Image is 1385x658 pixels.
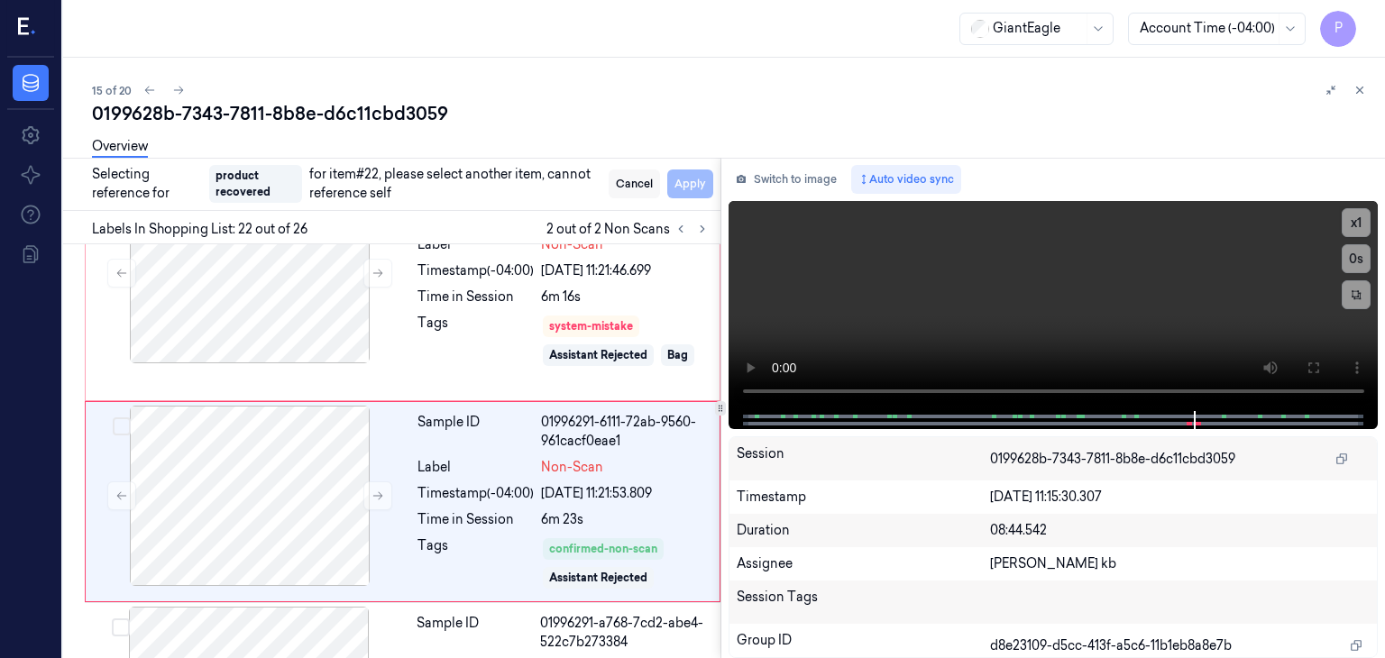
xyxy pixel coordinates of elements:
div: Label [417,235,534,254]
div: [DATE] 11:21:46.699 [541,261,709,280]
span: for item , please select another item, cannot reference self [309,165,601,203]
span: 15 of 20 [92,83,132,98]
button: 0s [1342,244,1371,273]
div: [PERSON_NAME] kb [990,554,1371,573]
div: 08:44.542 [990,521,1371,540]
div: Session [737,444,990,473]
div: Timestamp (-04:00) [417,261,534,280]
button: Select row [112,618,130,636]
div: [DATE] 11:21:53.809 [541,484,709,503]
span: #22 [356,166,379,182]
span: Labels In Shopping List: 22 out of 26 [92,220,307,239]
div: Sample ID [417,413,534,451]
div: 01996291-a768-7cd2-abe4-522c7b273384 [540,614,710,652]
div: Session Tags [737,588,990,617]
div: Assistant Rejected [549,347,647,363]
div: Tags [417,314,534,389]
div: Label [417,458,534,477]
button: Switch to image [729,165,844,194]
div: [DATE] 11:15:30.307 [990,488,1371,507]
button: x1 [1342,208,1371,237]
div: Time in Session [417,510,534,529]
span: product recovered [209,165,302,203]
div: Assistant Rejected [549,570,647,586]
button: Cancel [609,169,660,198]
span: Non-Scan [541,235,603,254]
div: Sample ID [417,614,533,652]
a: Overview [92,137,148,158]
div: system-mistake [549,318,633,334]
div: Timestamp (-04:00) [417,484,534,503]
button: P [1320,11,1356,47]
div: Tags [417,536,534,590]
div: confirmed-non-scan [549,541,657,557]
span: Non-Scan [541,458,603,477]
span: Selecting reference for [92,165,202,203]
div: Bag [667,347,688,363]
div: 6m 23s [541,510,709,529]
button: Select row [113,417,131,435]
button: Auto video sync [851,165,961,194]
span: 2 out of 2 Non Scans [546,218,713,240]
div: 01996291-6111-72ab-9560-961cacf0eae1 [541,413,709,451]
div: Duration [737,521,990,540]
div: Time in Session [417,288,534,306]
div: 0199628b-7343-7811-8b8e-d6c11cbd3059 [92,101,1371,126]
div: Timestamp [737,488,990,507]
span: d8e23109-d5cc-413f-a5c6-11b1eb8a8e7b [990,636,1232,655]
div: 6m 16s [541,288,709,306]
span: 0199628b-7343-7811-8b8e-d6c11cbd3059 [990,450,1235,469]
div: Assignee [737,554,990,573]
